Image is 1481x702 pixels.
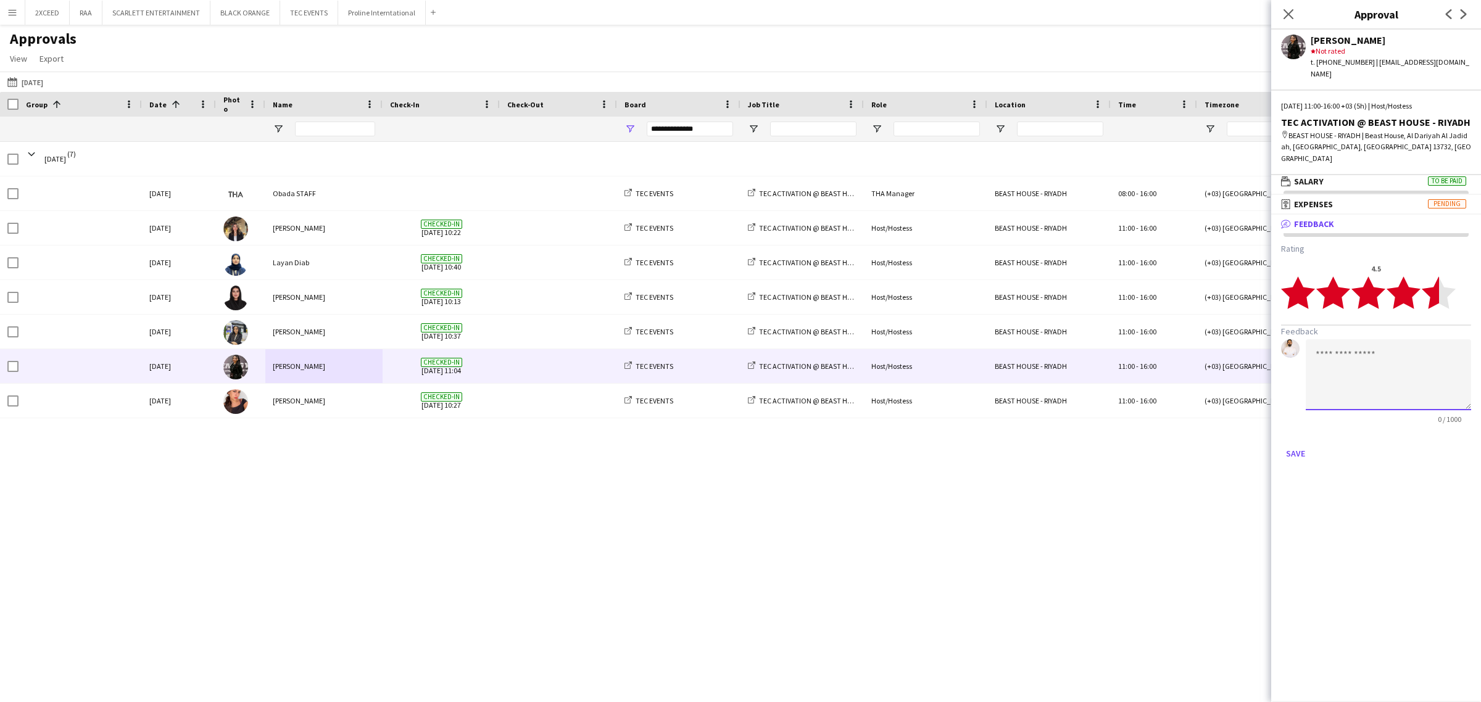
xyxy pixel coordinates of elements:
[70,1,102,25] button: RAA
[748,361,893,371] a: TEC ACTIVATION @ BEAST HOUSE - RIYADH
[223,286,248,310] img: Raneem Alkharji
[338,1,426,25] button: Proline Interntational
[102,1,210,25] button: SCARLETT ENTERTAINMENT
[871,100,887,109] span: Role
[1118,292,1135,302] span: 11:00
[636,258,673,267] span: TEC EVENTS
[390,315,492,349] span: [DATE] 10:37
[987,349,1111,383] div: BEAST HOUSE - RIYADH
[1428,176,1466,186] span: To be paid
[223,217,248,241] img: Nawar Othman
[1140,396,1156,405] span: 16:00
[295,122,375,136] input: Name Filter Input
[223,95,243,114] span: Photo
[1281,117,1471,128] div: TEC ACTIVATION @ BEAST HOUSE - RIYADH
[273,100,292,109] span: Name
[1428,415,1471,424] span: 0 / 1000
[624,361,673,371] a: TEC EVENTS
[624,123,636,134] button: Open Filter Menu
[1136,189,1139,198] span: -
[1428,199,1466,209] span: Pending
[759,327,893,336] span: TEC ACTIVATION @ BEAST HOUSE - RIYADH
[421,289,462,298] span: Checked-in
[142,211,216,245] div: [DATE]
[1271,233,1481,473] div: Feedback
[44,142,66,176] span: [DATE]
[1140,361,1156,371] span: 16:00
[5,51,32,67] a: View
[748,189,893,198] a: TEC ACTIVATION @ BEAST HOUSE - RIYADH
[1311,46,1471,57] div: Not rated
[1140,223,1156,233] span: 16:00
[1197,384,1339,418] div: (+03) [GEOGRAPHIC_DATA]
[1281,101,1471,112] div: [DATE] 11:00-16:00 +03 (5h) | Host/Hostess
[421,254,462,263] span: Checked-in
[67,142,76,166] span: (7)
[507,100,544,109] span: Check-Out
[864,384,987,418] div: Host/Hostess
[265,246,383,279] div: Layan Diab
[995,100,1026,109] span: Location
[1227,122,1332,136] input: Timezone Filter Input
[390,384,492,418] span: [DATE] 10:27
[894,122,980,136] input: Role Filter Input
[1118,223,1135,233] span: 11:00
[759,258,893,267] span: TEC ACTIVATION @ BEAST HOUSE - RIYADH
[1140,292,1156,302] span: 16:00
[390,280,492,314] span: [DATE] 10:13
[142,176,216,210] div: [DATE]
[1136,292,1139,302] span: -
[864,176,987,210] div: THA Manager
[1294,199,1333,210] span: Expenses
[624,223,673,233] a: TEC EVENTS
[1197,176,1339,210] div: (+03) [GEOGRAPHIC_DATA]
[987,246,1111,279] div: BEAST HOUSE - RIYADH
[142,246,216,279] div: [DATE]
[1197,211,1339,245] div: (+03) [GEOGRAPHIC_DATA]
[280,1,338,25] button: TEC EVENTS
[1271,195,1481,213] mat-expansion-panel-header: ExpensesPending
[421,220,462,229] span: Checked-in
[210,1,280,25] button: BLACK ORANGE
[1118,361,1135,371] span: 11:00
[864,280,987,314] div: Host/Hostess
[748,123,759,134] button: Open Filter Menu
[1271,172,1481,191] mat-expansion-panel-header: SalaryTo be paid
[748,327,893,336] a: TEC ACTIVATION @ BEAST HOUSE - RIYADH
[864,315,987,349] div: Host/Hostess
[636,327,673,336] span: TEC EVENTS
[770,122,857,136] input: Job Title Filter Input
[1281,326,1471,337] h3: Feedback
[748,292,893,302] a: TEC ACTIVATION @ BEAST HOUSE - RIYADH
[748,258,893,267] a: TEC ACTIVATION @ BEAST HOUSE - RIYADH
[1281,264,1471,273] div: 4.5
[1118,258,1135,267] span: 11:00
[390,211,492,245] span: [DATE] 10:22
[748,223,893,233] a: TEC ACTIVATION @ BEAST HOUSE - RIYADH
[636,189,673,198] span: TEC EVENTS
[1281,130,1471,164] div: BEAST HOUSE - RIYADH | Beast House, Al Dariyah Al Jadidah, [GEOGRAPHIC_DATA], [GEOGRAPHIC_DATA] 1...
[624,100,646,109] span: Board
[624,327,673,336] a: TEC EVENTS
[149,100,167,109] span: Date
[864,349,987,383] div: Host/Hostess
[987,280,1111,314] div: BEAST HOUSE - RIYADH
[759,361,893,371] span: TEC ACTIVATION @ BEAST HOUSE - RIYADH
[223,355,248,379] img: Nada Khalaf
[1197,349,1339,383] div: (+03) [GEOGRAPHIC_DATA]
[1140,189,1156,198] span: 16:00
[421,323,462,332] span: Checked-in
[265,176,383,210] div: Obada STAFF
[748,396,893,405] a: TEC ACTIVATION @ BEAST HOUSE - RIYADH
[1017,122,1103,136] input: Location Filter Input
[1136,223,1139,233] span: -
[273,123,284,134] button: Open Filter Menu
[1281,444,1310,463] button: Save
[1294,176,1324,187] span: Salary
[1140,258,1156,267] span: 16:00
[265,211,383,245] div: [PERSON_NAME]
[265,349,383,383] div: [PERSON_NAME]
[1118,100,1136,109] span: Time
[636,223,673,233] span: TEC EVENTS
[1197,246,1339,279] div: (+03) [GEOGRAPHIC_DATA]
